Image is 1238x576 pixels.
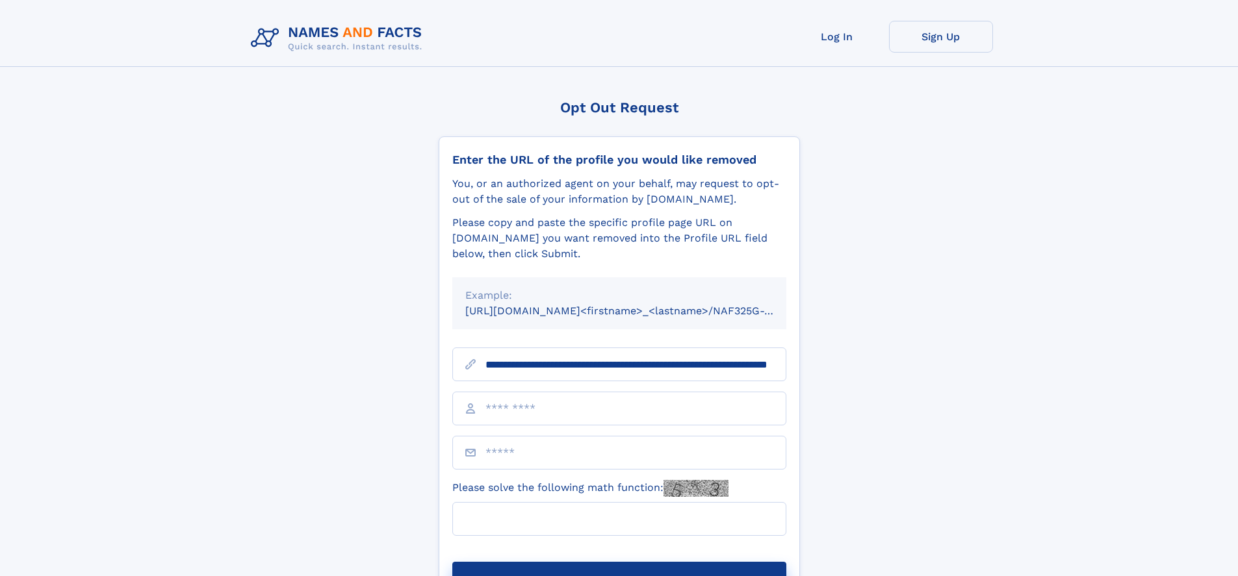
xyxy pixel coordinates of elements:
[452,480,729,497] label: Please solve the following math function:
[889,21,993,53] a: Sign Up
[452,176,786,207] div: You, or an authorized agent on your behalf, may request to opt-out of the sale of your informatio...
[246,21,433,56] img: Logo Names and Facts
[465,305,811,317] small: [URL][DOMAIN_NAME]<firstname>_<lastname>/NAF325G-xxxxxxxx
[465,288,773,303] div: Example:
[452,153,786,167] div: Enter the URL of the profile you would like removed
[439,99,800,116] div: Opt Out Request
[785,21,889,53] a: Log In
[452,215,786,262] div: Please copy and paste the specific profile page URL on [DOMAIN_NAME] you want removed into the Pr...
